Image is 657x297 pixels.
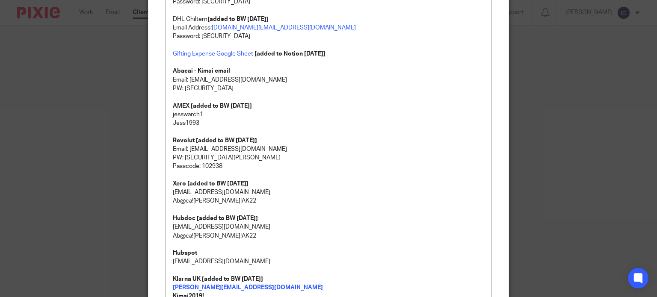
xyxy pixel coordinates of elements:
[173,153,485,162] p: PW: [SECURITY_DATA][PERSON_NAME]
[173,188,485,197] p: [EMAIL_ADDRESS][DOMAIN_NAME]
[212,25,356,31] a: [DOMAIN_NAME][EMAIL_ADDRESS][DOMAIN_NAME]
[255,51,326,57] strong: [added to Notion [DATE]]
[173,136,485,154] p: Email: [EMAIL_ADDRESS][DOMAIN_NAME]
[173,110,485,119] p: jesswarch1
[173,223,485,231] p: [EMAIL_ADDRESS][DOMAIN_NAME]
[173,250,197,256] strong: Hubspot
[173,138,257,144] strong: Revolut [added to BW [DATE]]
[207,16,269,22] strong: [added to BW [DATE]]
[173,181,186,187] strong: Xero
[173,119,485,127] p: Jess1993
[187,181,249,187] strong: [added to BW [DATE]]
[173,103,252,109] strong: AMEX [added to BW [DATE]]
[173,257,485,266] p: [EMAIL_ADDRESS][DOMAIN_NAME]
[173,76,485,84] p: Email: [EMAIL_ADDRESS][DOMAIN_NAME]
[173,285,323,291] a: [PERSON_NAME][EMAIL_ADDRESS][DOMAIN_NAME]
[173,197,485,205] p: Ab@ca![PERSON_NAME]!AK22
[173,32,485,41] p: Password: [SECURITY_DATA]
[173,162,485,171] p: Passcode: 102938
[173,215,195,221] strong: Hubdoc
[173,84,485,93] p: PW: [SECURITY_DATA]
[173,68,230,74] strong: Abacai - Kimai email
[173,276,263,282] strong: Klarna UK [added to BW [DATE]]
[197,215,258,221] strong: [added to BW [DATE]]
[173,232,485,240] p: Ab@ca![PERSON_NAME]!AK22
[173,51,253,57] a: Gifting Expense Google Sheet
